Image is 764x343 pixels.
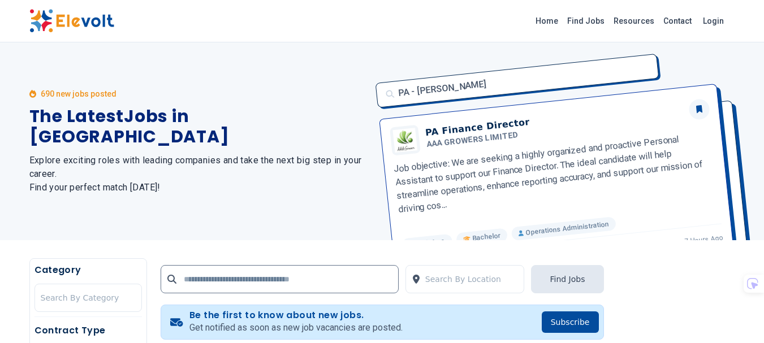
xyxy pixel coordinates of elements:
h1: The Latest Jobs in [GEOGRAPHIC_DATA] [29,106,369,147]
h5: Category [34,263,142,277]
h5: Contract Type [34,324,142,337]
a: Resources [609,12,659,30]
button: Subscribe [542,311,599,333]
button: Find Jobs [531,265,603,293]
a: Contact [659,12,696,30]
img: Elevolt [29,9,114,33]
h2: Explore exciting roles with leading companies and take the next big step in your career. Find you... [29,154,369,194]
h4: Be the first to know about new jobs. [189,310,403,321]
a: Home [531,12,563,30]
a: Find Jobs [563,12,609,30]
a: Login [696,10,731,32]
p: Get notified as soon as new job vacancies are posted. [189,321,403,335]
p: 690 new jobs posted [41,88,116,99]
